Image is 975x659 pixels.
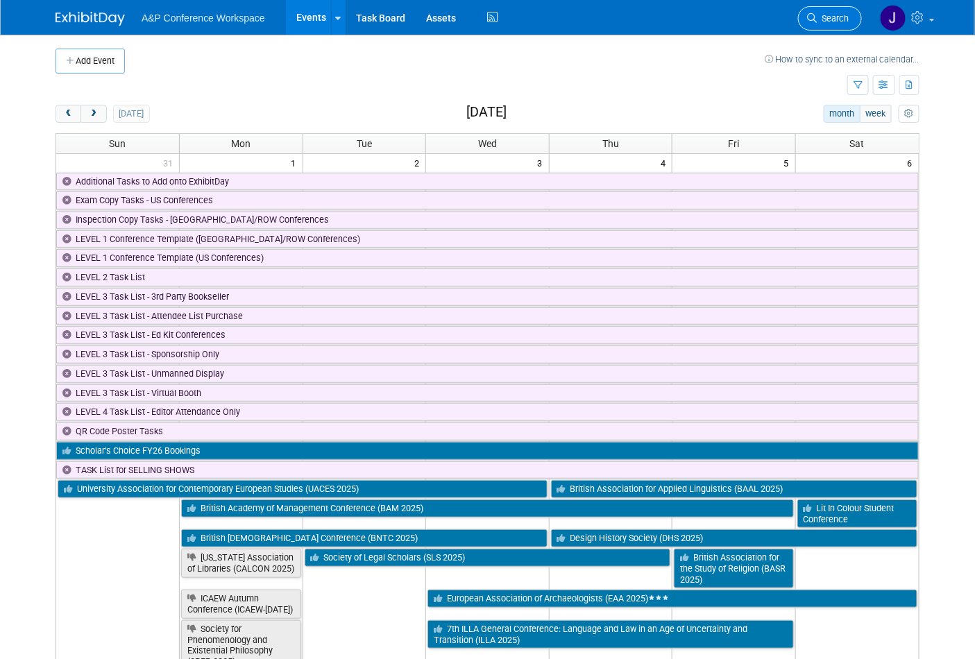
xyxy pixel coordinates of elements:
a: LEVEL 3 Task List - Unmanned Display [56,365,919,383]
a: QR Code Poster Tasks [56,422,919,440]
span: A&P Conference Workspace [142,12,265,24]
a: LEVEL 4 Task List - Editor Attendance Only [56,403,919,421]
button: prev [56,105,81,123]
a: TASK List for SELLING SHOWS [56,461,919,479]
button: myCustomButton [899,105,919,123]
span: Search [817,13,849,24]
button: week [860,105,892,123]
a: British Association for Applied Linguistics (BAAL 2025) [551,480,917,498]
a: European Association of Archaeologists (EAA 2025) [427,590,917,608]
h2: [DATE] [466,105,507,120]
a: LEVEL 3 Task List - 3rd Party Bookseller [56,288,919,306]
span: 5 [783,154,795,171]
span: 6 [906,154,919,171]
a: Search [798,6,862,31]
a: LEVEL 2 Task List [56,268,919,286]
a: 7th ILLA General Conference: Language and Law in an Age of Uncertainty and Transition (ILLA 2025) [427,620,794,649]
a: LEVEL 3 Task List - Attendee List Purchase [56,307,919,325]
img: ExhibitDay [56,12,125,26]
a: University Association for Contemporary European Studies (UACES 2025) [58,480,548,498]
button: Add Event [56,49,125,74]
button: month [824,105,860,123]
span: 31 [162,154,179,171]
span: 2 [413,154,425,171]
img: Jennifer Howell [880,5,906,31]
a: How to sync to an external calendar... [765,54,919,65]
span: 4 [659,154,672,171]
span: 3 [536,154,549,171]
a: Exam Copy Tasks - US Conferences [56,191,919,209]
a: Design History Society (DHS 2025) [551,529,917,547]
a: British Association for the Study of Religion (BASR 2025) [674,549,794,588]
a: LEVEL 3 Task List - Sponsorship Only [56,345,919,363]
a: [US_STATE] Association of Libraries (CALCON 2025) [181,549,301,577]
span: Sun [110,138,126,149]
a: LEVEL 3 Task List - Virtual Booth [56,384,919,402]
span: Mon [231,138,251,149]
a: British Academy of Management Conference (BAM 2025) [181,499,794,517]
a: Lit In Colour Student Conference [797,499,917,528]
span: 1 [290,154,303,171]
a: Inspection Copy Tasks - [GEOGRAPHIC_DATA]/ROW Conferences [56,211,919,229]
a: British [DEMOGRAPHIC_DATA] Conference (BNTC 2025) [181,529,548,547]
button: [DATE] [113,105,150,123]
a: Scholar’s Choice FY26 Bookings [56,442,919,460]
a: LEVEL 1 Conference Template ([GEOGRAPHIC_DATA]/ROW Conferences) [56,230,919,248]
span: Fri [729,138,740,149]
span: Sat [850,138,865,149]
a: LEVEL 3 Task List - Ed Kit Conferences [56,326,919,344]
span: Tue [357,138,372,149]
a: Society of Legal Scholars (SLS 2025) [305,549,671,567]
a: ICAEW Autumn Conference (ICAEW-[DATE]) [181,590,301,618]
a: LEVEL 1 Conference Template (US Conferences) [56,249,919,267]
button: next [80,105,106,123]
i: Personalize Calendar [904,110,913,119]
span: Thu [602,138,619,149]
span: Wed [478,138,497,149]
a: Additional Tasks to Add onto ExhibitDay [56,173,919,191]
